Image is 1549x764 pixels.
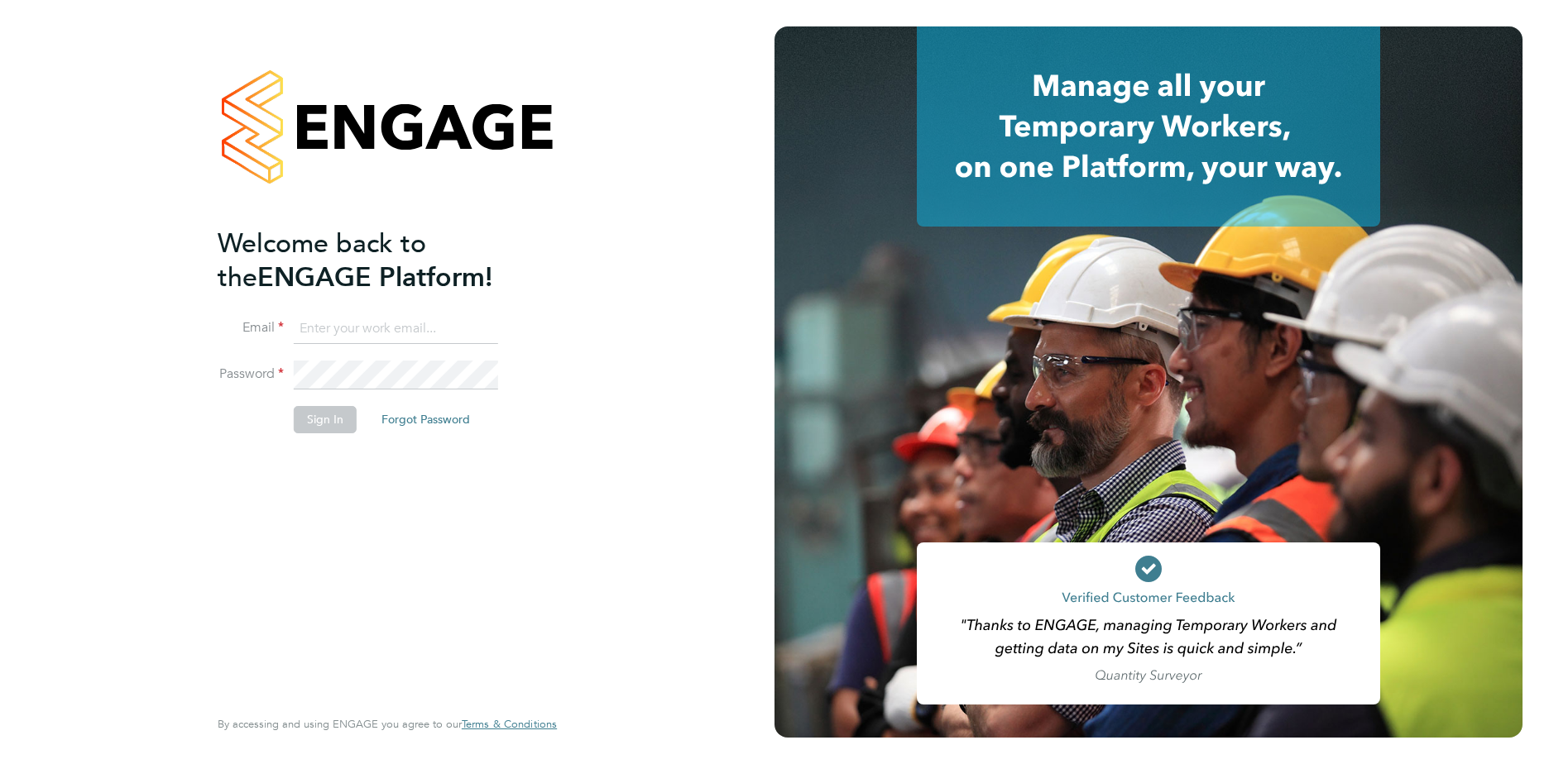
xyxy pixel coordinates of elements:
[294,406,357,432] button: Sign In
[368,406,483,432] button: Forgot Password
[218,319,284,337] label: Email
[462,717,557,731] span: Terms & Conditions
[218,227,540,294] h2: ENGAGE Platform!
[218,365,284,383] label: Password
[294,314,498,344] input: Enter your work email...
[218,717,557,731] span: By accessing and using ENGAGE you agree to our
[462,718,557,731] a: Terms & Conditions
[218,227,426,294] span: Welcome back to the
